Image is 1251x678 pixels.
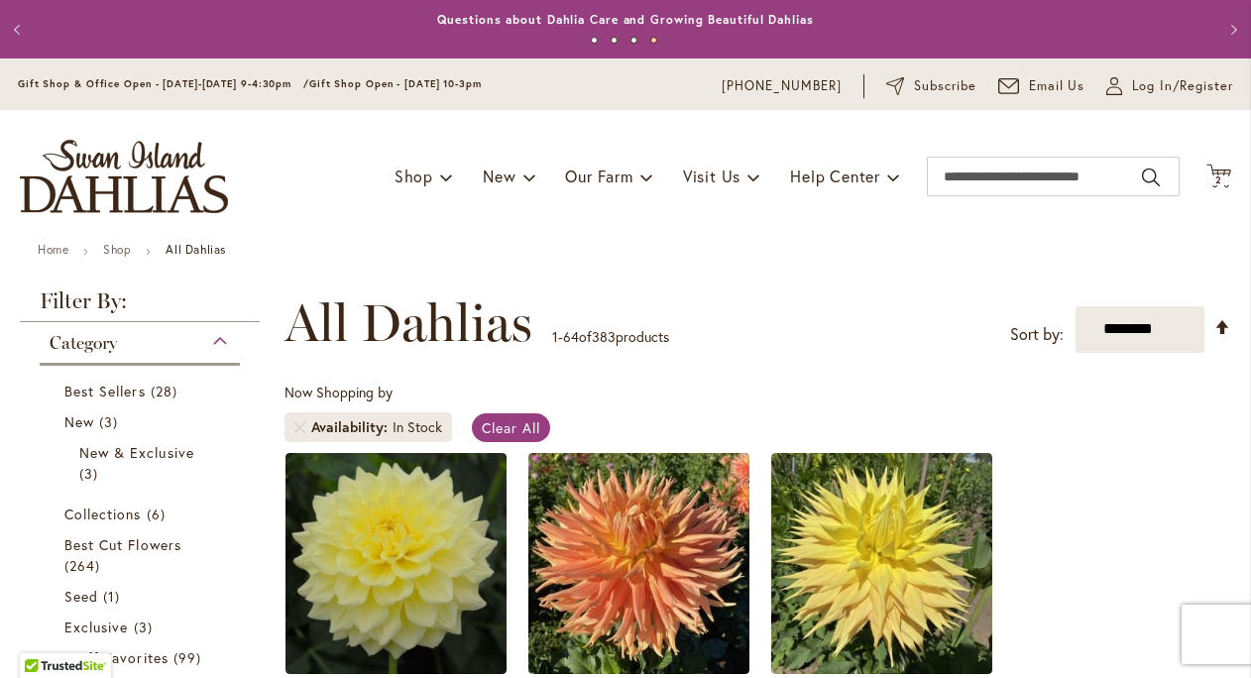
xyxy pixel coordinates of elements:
span: All Dahlias [284,293,532,353]
span: 2 [1215,173,1222,186]
span: 3 [134,617,158,637]
span: 28 [151,381,182,401]
span: 383 [592,327,616,346]
span: Exclusive [64,618,128,636]
img: A-Peeling [285,453,507,674]
span: New [64,412,94,431]
span: 6 [147,504,171,524]
a: AC BEN [528,659,749,678]
span: Help Center [790,166,880,186]
span: Our Farm [565,166,632,186]
span: Clear All [482,418,540,437]
span: Subscribe [914,76,976,96]
span: 264 [64,555,105,576]
a: Subscribe [886,76,976,96]
a: Staff Favorites [64,647,220,668]
div: In Stock [393,417,442,437]
button: 4 of 4 [650,37,657,44]
span: Gift Shop & Office Open - [DATE]-[DATE] 9-4:30pm / [18,77,309,90]
span: 3 [79,463,103,484]
a: Best Sellers [64,381,220,401]
span: New [483,166,515,186]
a: Clear All [472,413,550,442]
span: Staff Favorites [64,648,169,667]
a: Log In/Register [1106,76,1233,96]
span: Visit Us [683,166,740,186]
span: Now Shopping by [284,383,393,401]
a: Email Us [998,76,1085,96]
a: Home [38,242,68,257]
button: 2 [1206,164,1231,190]
a: Seed [64,586,220,607]
span: Best Cut Flowers [64,535,181,554]
a: store logo [20,140,228,213]
span: Collections [64,505,142,523]
a: Collections [64,504,220,524]
a: Questions about Dahlia Care and Growing Beautiful Dahlias [437,12,813,27]
button: 1 of 4 [591,37,598,44]
strong: Filter By: [20,290,260,322]
span: New & Exclusive [79,443,194,462]
a: A-Peeling [285,659,507,678]
p: - of products [552,321,669,353]
a: Best Cut Flowers [64,534,220,576]
span: Email Us [1029,76,1085,96]
a: AC Jeri [771,659,992,678]
span: Gift Shop Open - [DATE] 10-3pm [309,77,482,90]
button: 2 of 4 [611,37,618,44]
span: Availability [311,417,393,437]
span: 64 [563,327,579,346]
iframe: Launch Accessibility Center [15,608,70,663]
button: Next [1211,10,1251,50]
span: 1 [552,327,558,346]
span: Best Sellers [64,382,146,400]
span: Shop [395,166,433,186]
a: Remove Availability In Stock [294,421,306,433]
a: Exclusive [64,617,220,637]
strong: All Dahlias [166,242,226,257]
span: 99 [173,647,206,668]
span: Log In/Register [1132,76,1233,96]
a: Shop [103,242,131,257]
span: Category [50,332,117,354]
label: Sort by: [1010,316,1064,353]
button: 3 of 4 [630,37,637,44]
img: AC Jeri [771,453,992,674]
a: New &amp; Exclusive [79,442,205,484]
img: AC BEN [528,453,749,674]
a: [PHONE_NUMBER] [722,76,842,96]
span: 3 [99,411,123,432]
a: New [64,411,220,432]
span: Seed [64,587,98,606]
span: 1 [103,586,125,607]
